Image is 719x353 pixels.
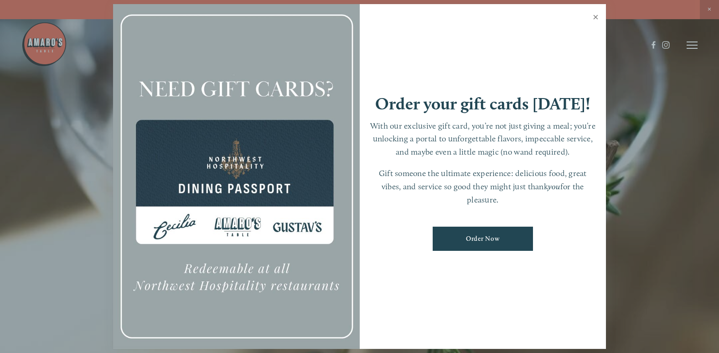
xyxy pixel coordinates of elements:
[433,227,533,251] a: Order Now
[369,119,597,159] p: With our exclusive gift card, you’re not just giving a meal; you’re unlocking a portal to unforge...
[375,95,590,112] h1: Order your gift cards [DATE]!
[369,167,597,206] p: Gift someone the ultimate experience: delicious food, great vibes, and service so good they might...
[587,5,605,31] a: Close
[548,182,560,191] em: you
